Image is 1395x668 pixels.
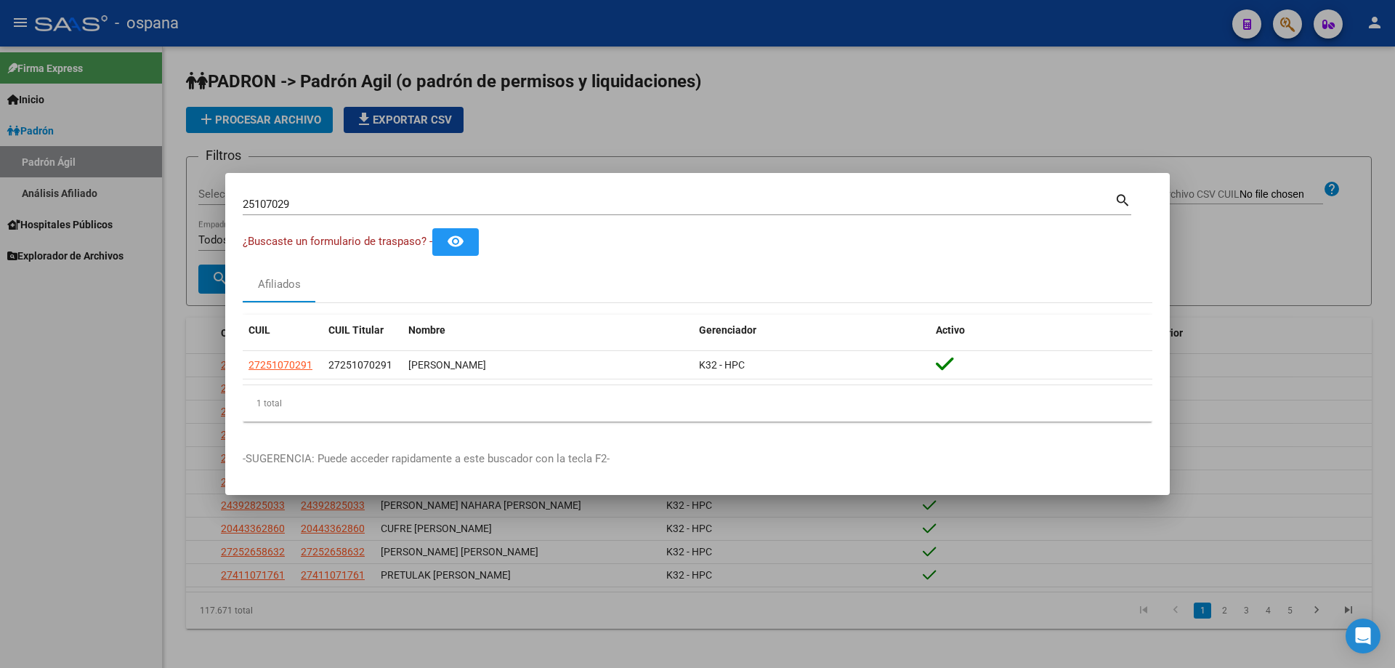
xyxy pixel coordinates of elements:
[1346,619,1380,653] div: Open Intercom Messenger
[328,324,384,336] span: CUIL Titular
[248,359,312,371] span: 27251070291
[930,315,1152,346] datatable-header-cell: Activo
[936,324,965,336] span: Activo
[243,451,1152,467] p: -SUGERENCIA: Puede acceder rapidamente a este buscador con la tecla F2-
[699,359,745,371] span: K32 - HPC
[243,235,432,248] span: ¿Buscaste un formulario de traspaso? -
[1115,190,1131,208] mat-icon: search
[693,315,930,346] datatable-header-cell: Gerenciador
[323,315,403,346] datatable-header-cell: CUIL Titular
[699,324,756,336] span: Gerenciador
[328,359,392,371] span: 27251070291
[243,315,323,346] datatable-header-cell: CUIL
[408,357,687,374] div: [PERSON_NAME]
[243,385,1152,422] div: 1 total
[403,315,693,346] datatable-header-cell: Nombre
[447,233,464,250] mat-icon: remove_red_eye
[248,324,270,336] span: CUIL
[408,324,445,336] span: Nombre
[258,276,301,293] div: Afiliados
